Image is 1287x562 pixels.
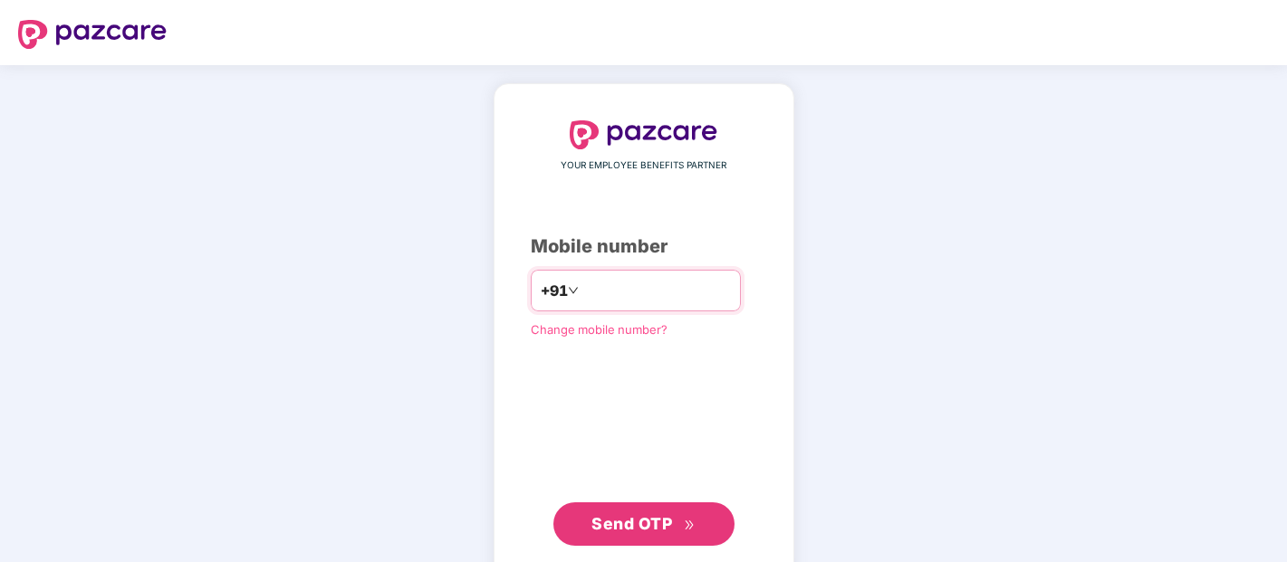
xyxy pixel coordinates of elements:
[553,502,735,546] button: Send OTPdouble-right
[591,514,672,533] span: Send OTP
[18,20,167,49] img: logo
[570,120,718,149] img: logo
[561,158,726,173] span: YOUR EMPLOYEE BENEFITS PARTNER
[531,233,757,261] div: Mobile number
[684,519,696,531] span: double-right
[568,285,579,296] span: down
[541,280,568,302] span: +91
[531,322,668,337] a: Change mobile number?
